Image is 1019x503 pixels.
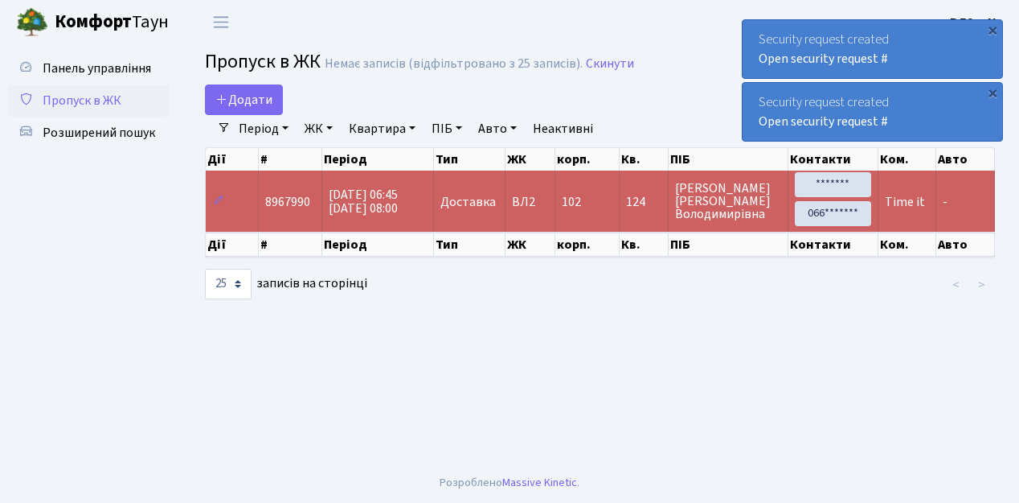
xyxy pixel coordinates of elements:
span: ВЛ2 [512,196,548,208]
b: Комфорт [55,9,132,35]
a: Період [232,115,295,142]
div: Немає записів (відфільтровано з 25 записів). [325,56,583,72]
th: ЖК [505,148,555,171]
th: Контакти [788,148,878,171]
a: Авто [472,115,523,142]
a: Неактивні [526,115,600,142]
span: Розширений пошук [43,124,155,142]
th: корп. [555,148,620,171]
a: Панель управління [8,52,169,85]
img: logo.png [16,6,48,39]
th: # [259,233,322,257]
button: Переключити навігацію [201,9,241,35]
div: Розроблено . [440,474,579,492]
span: Доставка [440,196,496,208]
th: Період [322,148,434,171]
th: Авто [936,233,995,257]
span: [PERSON_NAME] [PERSON_NAME] Володимирівна [675,182,781,221]
span: Пропуск в ЖК [205,47,321,76]
a: Квартира [342,115,422,142]
span: Time it [885,193,925,211]
span: Додати [215,91,272,109]
b: ВЛ2 -. К. [950,14,1000,31]
a: Open security request # [759,113,888,130]
a: ВЛ2 -. К. [950,13,1000,32]
a: Скинути [586,56,634,72]
th: Кв. [620,233,669,257]
th: Тип [434,233,505,257]
div: × [984,85,1001,101]
a: Massive Kinetic [502,474,577,491]
th: Дії [206,148,259,171]
span: 8967990 [265,193,310,211]
th: ПІБ [669,233,788,257]
label: записів на сторінці [205,269,367,299]
a: Розширений пошук [8,117,169,149]
th: Кв. [620,148,669,171]
span: 124 [626,196,661,208]
th: Дії [206,233,259,257]
th: ЖК [505,233,555,257]
a: Open security request # [759,50,888,68]
div: Security request created [743,20,1002,78]
span: 102 [562,193,581,211]
span: Пропуск в ЖК [43,92,121,109]
th: Ком. [878,148,937,171]
span: [DATE] 06:45 [DATE] 08:00 [329,186,398,217]
th: # [259,148,322,171]
div: × [984,22,1001,38]
span: Панель управління [43,60,151,77]
select: записів на сторінці [205,269,252,299]
th: Ком. [878,233,937,257]
th: Авто [936,148,995,171]
th: Період [322,233,434,257]
a: ПІБ [425,115,469,142]
span: Таун [55,9,169,36]
th: Тип [434,148,505,171]
th: ПІБ [669,148,788,171]
th: Контакти [788,233,878,257]
a: Додати [205,85,283,115]
div: Security request created [743,83,1002,141]
a: Пропуск в ЖК [8,85,169,117]
span: - [943,193,947,211]
a: ЖК [298,115,339,142]
th: корп. [555,233,620,257]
